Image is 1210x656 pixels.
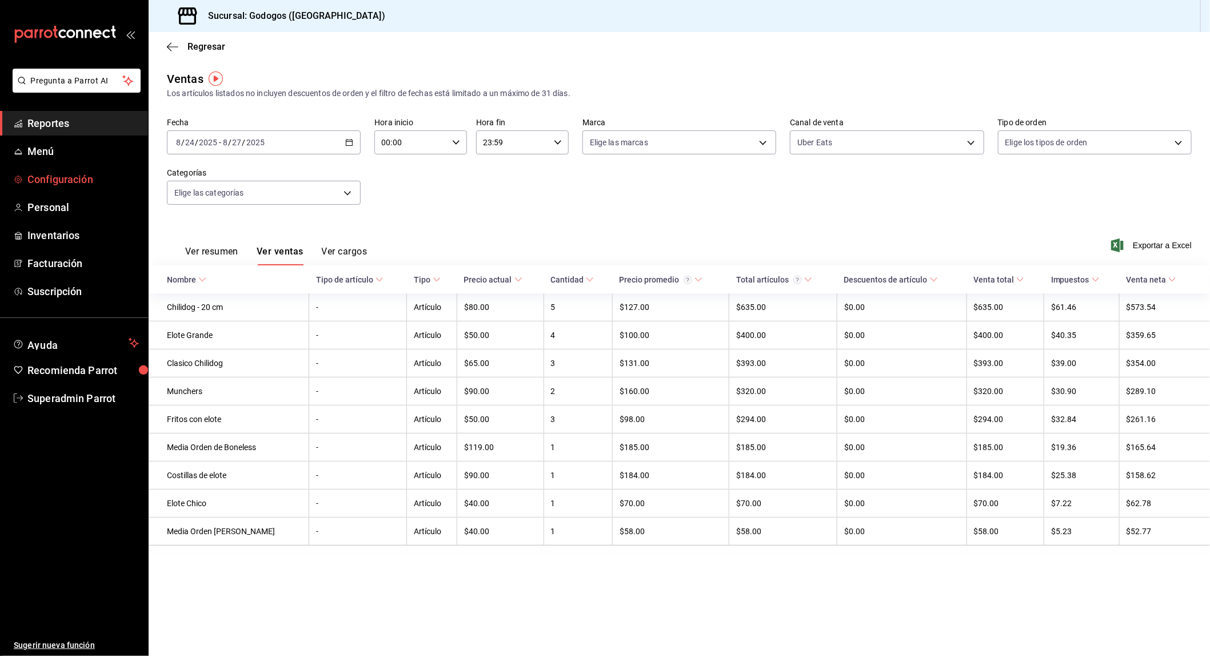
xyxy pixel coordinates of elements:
td: $40.35 [1044,321,1119,349]
span: Suscripción [27,284,139,299]
h3: Sucursal: Godogos ([GEOGRAPHIC_DATA]) [199,9,385,23]
td: - [309,377,407,405]
input: -- [222,138,228,147]
td: $0.00 [837,349,967,377]
span: Reportes [27,116,139,131]
td: $0.00 [837,518,967,546]
label: Marca [582,119,776,127]
td: Artículo [407,434,457,462]
a: Pregunta a Parrot AI [8,83,141,95]
td: $62.78 [1119,490,1210,518]
div: Venta total [973,275,1014,284]
td: 1 [544,434,612,462]
label: Canal de venta [790,119,984,127]
td: $50.00 [457,321,544,349]
div: Precio actual [464,275,512,284]
td: $40.00 [457,518,544,546]
td: $100.00 [612,321,729,349]
div: navigation tabs [185,246,367,265]
span: Recomienda Parrot [27,363,139,378]
td: $320.00 [967,377,1044,405]
td: Artículo [407,321,457,349]
td: $61.46 [1044,293,1119,321]
td: Media Orden de Boneless [149,434,309,462]
td: $165.64 [1119,434,1210,462]
div: Tipo [414,275,430,284]
div: Cantidad [550,275,584,284]
label: Tipo de orden [998,119,1192,127]
span: Regresar [187,41,225,52]
td: $573.54 [1119,293,1210,321]
td: $127.00 [612,293,729,321]
td: Artículo [407,490,457,518]
span: Cantidad [550,275,594,284]
span: Venta total [973,275,1024,284]
td: Artículo [407,377,457,405]
span: Facturación [27,256,139,271]
button: Exportar a Excel [1113,238,1192,252]
div: Descuentos de artículo [844,275,928,284]
td: $393.00 [729,349,837,377]
span: / [228,138,231,147]
span: Menú [27,144,139,159]
div: Tipo de artículo [316,275,373,284]
td: 1 [544,490,612,518]
td: $0.00 [837,377,967,405]
span: / [242,138,246,147]
td: $131.00 [612,349,729,377]
span: Personal [27,200,139,215]
input: -- [232,138,242,147]
td: $80.00 [457,293,544,321]
span: Precio actual [464,275,522,284]
td: $39.00 [1044,349,1119,377]
span: Elige las marcas [590,137,648,148]
td: $0.00 [837,462,967,490]
div: Total artículos [736,275,802,284]
td: $289.10 [1119,377,1210,405]
td: $158.62 [1119,462,1210,490]
td: $25.38 [1044,462,1119,490]
td: 1 [544,462,612,490]
span: Sugerir nueva función [14,639,139,651]
input: ---- [246,138,265,147]
td: $7.22 [1044,490,1119,518]
span: Impuestos [1051,275,1100,284]
td: $98.00 [612,405,729,434]
td: $185.00 [967,434,1044,462]
span: Descuentos de artículo [844,275,938,284]
button: open_drawer_menu [126,30,135,39]
td: $90.00 [457,377,544,405]
td: 3 [544,349,612,377]
td: $70.00 [967,490,1044,518]
td: Costillas de elote [149,462,309,490]
td: $184.00 [612,462,729,490]
span: Ayuda [27,336,124,350]
button: Ver cargos [322,246,368,265]
button: Ver ventas [257,246,304,265]
td: $160.00 [612,377,729,405]
td: $52.77 [1119,518,1210,546]
td: $261.16 [1119,405,1210,434]
span: Nombre [167,275,206,284]
td: Media Orden [PERSON_NAME] [149,518,309,546]
span: Tipo [414,275,441,284]
td: $635.00 [967,293,1044,321]
td: $5.23 [1044,518,1119,546]
div: Los artículos listados no incluyen descuentos de orden y el filtro de fechas está limitado a un m... [167,88,1192,100]
td: $184.00 [729,462,837,490]
td: $90.00 [457,462,544,490]
span: - [219,138,221,147]
img: Tooltip marker [209,71,223,86]
input: -- [185,138,195,147]
button: Regresar [167,41,225,52]
td: Clasico Chilidog [149,349,309,377]
div: Venta neta [1126,275,1166,284]
label: Hora fin [476,119,569,127]
td: - [309,434,407,462]
td: $185.00 [612,434,729,462]
svg: Precio promedio = Total artículos / cantidad [684,276,692,284]
span: Inventarios [27,228,139,243]
td: Artículo [407,405,457,434]
div: Nombre [167,275,196,284]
